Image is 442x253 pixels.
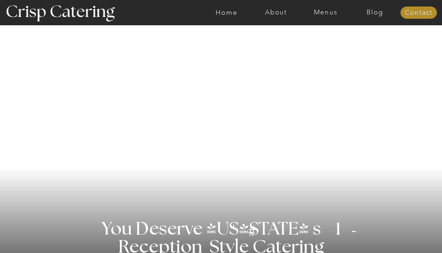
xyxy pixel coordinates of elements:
[400,9,437,17] a: Contact
[301,9,350,16] a: Menus
[219,221,249,239] h3: '
[202,9,251,16] a: Home
[337,212,358,253] h3: '
[251,9,301,16] a: About
[350,9,400,16] a: Blog
[232,224,273,245] h3: #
